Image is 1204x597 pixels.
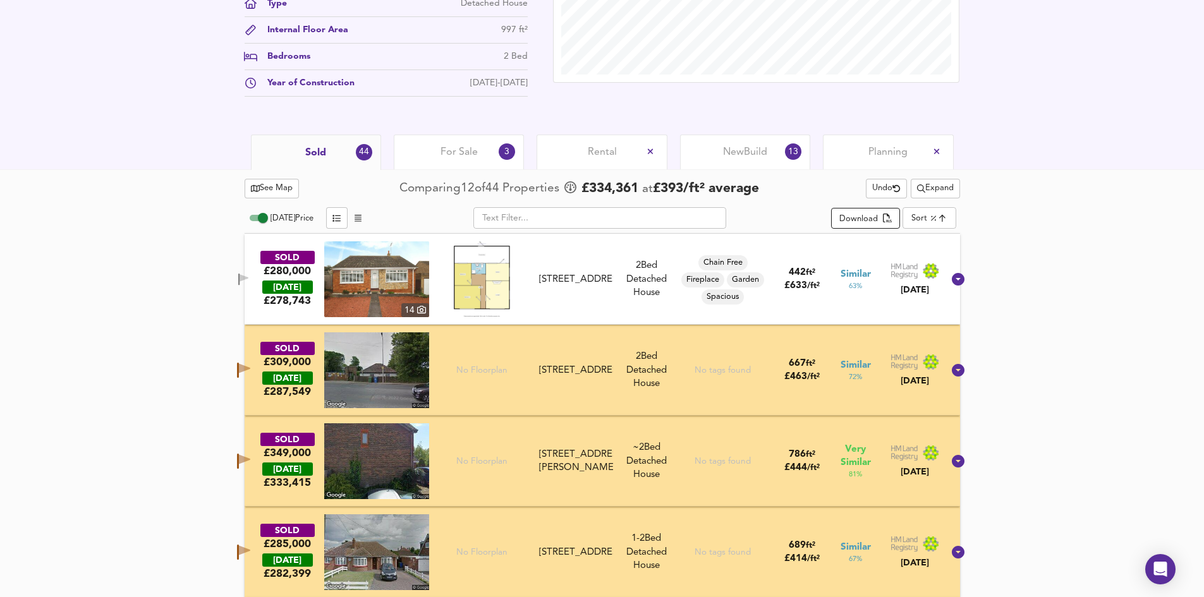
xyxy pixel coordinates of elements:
div: Open Intercom Messenger [1145,554,1176,584]
div: 79 Darlington Drive, ME12 3LG [534,546,617,559]
span: / ft² [807,464,820,472]
div: SOLD [260,433,315,446]
span: £ 393 / ft² average [653,182,759,195]
div: Bedrooms [257,50,310,63]
img: streetview [324,423,429,499]
img: streetview [324,514,429,590]
div: We've estimated the total number of bedrooms from EPC data (4 heated rooms) [618,441,675,454]
div: 44 [356,144,372,160]
div: £309,000 [264,355,311,369]
span: Fireplace [681,274,724,286]
div: [DATE] [891,375,940,387]
svg: Show Details [951,454,966,469]
span: £ 333,415 [264,476,311,490]
span: ft² [806,359,815,368]
span: £ 278,743 [264,294,311,308]
div: SOLD [260,524,315,537]
span: 81 % [849,469,862,479]
div: SOLD [260,342,315,355]
div: 7 Marr Close, ME12 2RQ [534,448,617,475]
span: Sold [305,146,326,160]
div: We've estimated the total number of bedrooms from EPC data (3 heated rooms) [618,532,675,545]
div: split button [911,179,960,198]
span: No Floorplan [456,546,508,558]
img: Land Registry [891,354,940,370]
div: Detached House [618,441,675,481]
span: No Floorplan [456,455,508,467]
span: New Build [723,145,767,159]
div: No tags found [695,365,751,377]
span: Garden [727,274,764,286]
div: [STREET_ADDRESS] [539,273,612,286]
div: 14 [401,303,429,317]
span: at [642,183,653,195]
div: [STREET_ADDRESS] [539,364,612,377]
span: / ft² [807,555,820,563]
span: £ 287,549 [264,385,311,399]
div: [DATE] [262,280,313,294]
span: £ 463 [784,372,820,382]
div: [DATE] [891,284,940,296]
button: See Map [245,179,300,198]
span: 667 [789,359,806,368]
span: See Map [251,181,293,196]
span: 72 % [849,372,862,382]
span: 689 [789,541,806,550]
img: property thumbnail [324,241,429,317]
div: £285,000 [264,537,311,551]
span: / ft² [807,373,820,381]
span: Expand [917,181,954,196]
span: Spacious [702,291,744,303]
div: SOLD£349,000 [DATE]£333,415No Floorplan[STREET_ADDRESS][PERSON_NAME]~2Bed Detached HouseNo tags f... [245,416,960,507]
div: No tags found [695,455,751,467]
div: Detached House [618,532,675,572]
div: 3 [499,143,515,160]
div: SOLD£309,000 [DATE]£287,549No Floorplan[STREET_ADDRESS]2Bed Detached HouseNo tags found667ft²£463... [245,325,960,416]
img: Land Registry [891,445,940,461]
div: 2 Bed Detached House [618,350,675,390]
span: [DATE] Price [271,214,313,222]
div: Comparing 12 of 44 Properties [399,180,562,197]
div: [DATE]-[DATE] [470,76,528,90]
div: Garden [727,272,764,287]
span: £ 414 [784,554,820,564]
div: No tags found [695,546,751,558]
span: / ft² [807,282,820,290]
div: [DATE] [262,371,313,385]
img: Floorplan [454,241,509,317]
div: Year of Construction [257,76,355,90]
img: streetview [324,332,429,408]
div: 5 Banner Way, ME12 3AX [534,273,617,286]
a: property thumbnail 14 [324,241,429,317]
div: SOLD£280,000 [DATE]£278,743property thumbnail 14 Floorplan[STREET_ADDRESS]2Bed Detached HouseChai... [245,234,960,325]
span: £ 282,399 [264,567,311,581]
div: Internal Floor Area [257,23,348,37]
div: £349,000 [264,446,311,460]
div: [STREET_ADDRESS][PERSON_NAME] [539,448,612,475]
span: 67 % [849,554,862,564]
span: ft² [806,450,815,459]
span: Similar [841,541,871,554]
div: Download [839,212,878,227]
div: [DATE] [891,466,940,478]
span: Undo [872,181,901,196]
span: Similar [841,268,871,281]
span: ft² [806,268,815,277]
div: SOLD [260,251,315,264]
div: 2 Bed [504,50,528,63]
span: Very Similar [841,443,871,469]
span: Similar [841,359,871,372]
span: Chain Free [698,257,748,268]
div: Spacious [702,289,744,305]
span: 63 % [849,281,862,291]
svg: Show Details [951,545,966,560]
div: 997 ft² [501,23,528,37]
div: 2 Bed Detached House [618,259,675,299]
img: Land Registry [891,536,940,552]
span: Planning [868,145,908,159]
div: [DATE] [262,553,313,567]
div: split button [831,208,900,229]
svg: Show Details [951,272,966,287]
div: Sort [911,212,927,224]
div: Chain Free [698,255,748,270]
